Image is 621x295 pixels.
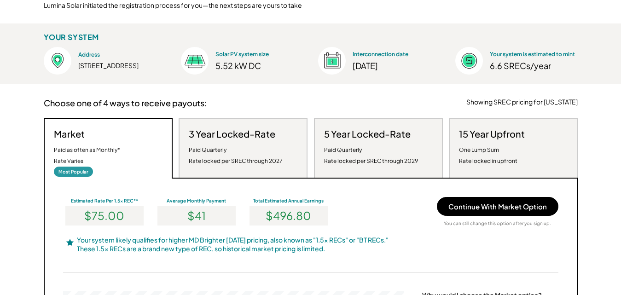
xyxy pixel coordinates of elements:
div: 6.6 SRECs/year [490,60,577,71]
div: Paid Quarterly Rate locked per SREC through 2027 [189,145,283,167]
h3: 15 Year Upfront [459,128,525,140]
div: Your system likely qualifies for higher MD Brighter [DATE] pricing, also known as "1.5x RECs" or ... [77,236,389,254]
div: Interconnection date [353,51,433,58]
div: Your system is estimated to mint [490,51,575,58]
img: Size%403x.png [181,47,209,75]
h3: 3 Year Locked-Rate [189,128,275,140]
div: Most Popular [54,167,93,177]
div: [DATE] [353,60,433,71]
div: You can still change this option after you sign up. [444,220,551,226]
img: Estimated%403x.png [455,47,483,75]
div: Estimated Rate Per 1.5x REC** [63,197,146,204]
img: Location%403x.png [44,47,71,75]
div: $75.00 [65,206,144,225]
div: [STREET_ADDRESS] [78,61,159,70]
div: 5.52 kW DC [215,60,296,71]
div: Average Monthly Payment [155,197,238,204]
div: One Lump Sum Rate locked in upfront [459,145,517,167]
div: Total Estimated Annual Earnings [247,197,330,204]
h3: Choose one of 4 ways to receive payouts: [44,98,207,108]
div: Paid as often as Monthly* Rate Varies [54,145,120,167]
div: Solar PV system size [215,51,296,58]
div: $496.80 [250,206,328,225]
div: YOUR SYSTEM [44,33,99,42]
h3: Market [54,128,85,140]
div: Address [78,51,159,59]
div: Lumina Solar initiated the registration process for you—the next steps are yours to take [44,1,302,10]
img: Interconnection%403x.png [318,47,346,75]
button: Continue With Market Option [437,197,558,216]
h3: 5 Year Locked-Rate [324,128,411,140]
div: $41 [157,206,236,225]
div: Showing SREC pricing for [US_STATE] [466,98,578,107]
div: Paid Quarterly Rate locked per SREC through 2029 [324,145,418,167]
